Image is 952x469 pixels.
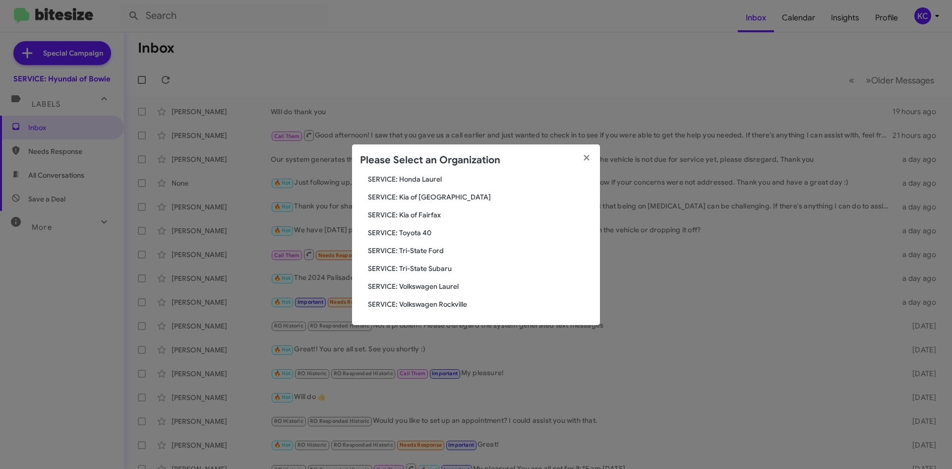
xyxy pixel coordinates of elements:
span: SERVICE: Honda Laurel [368,174,592,184]
span: SERVICE: Kia of [GEOGRAPHIC_DATA] [368,192,592,202]
span: SERVICE: Volkswagen Rockville [368,299,592,309]
span: SERVICE: Tri-State Subaru [368,264,592,273]
span: SERVICE: Kia of Fairfax [368,210,592,220]
span: SERVICE: Volkswagen Laurel [368,281,592,291]
span: SERVICE: Toyota 40 [368,228,592,238]
span: SERVICE: Tri-State Ford [368,246,592,256]
h2: Please Select an Organization [360,152,500,168]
